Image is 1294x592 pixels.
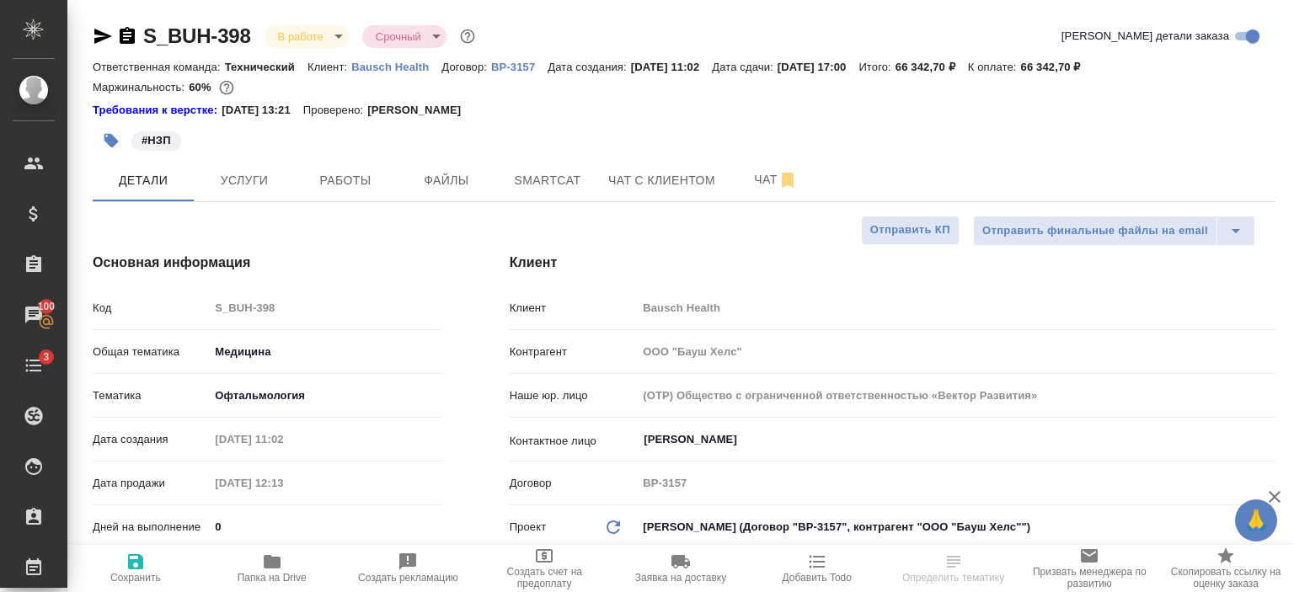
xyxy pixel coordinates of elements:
p: Договор: [441,61,491,73]
p: Дата сдачи: [712,61,777,73]
p: Технический [225,61,307,73]
button: Отправить финальные файлы на email [973,216,1217,246]
span: Чат [735,169,816,190]
p: Договор [510,475,638,492]
span: Скопировать ссылку на оценку заказа [1168,566,1284,589]
span: Услуги [204,170,285,191]
input: Пустое поле [209,471,356,495]
input: Пустое поле [637,339,1275,364]
span: Отправить финальные файлы на email [982,221,1208,241]
button: Скопировать ссылку для ЯМессенджера [93,26,113,46]
p: Проверено: [303,102,368,119]
a: S_BUH-398 [143,24,251,47]
p: Наше юр. лицо [510,387,638,404]
p: Bausch Health [351,61,441,73]
div: В работе [362,25,446,48]
button: Отправить КП [861,216,960,245]
button: Сохранить [67,545,204,592]
p: 66 342,70 ₽ [896,61,968,73]
p: ВР-3157 [491,61,548,73]
input: Пустое поле [209,427,356,451]
p: #НЗП [142,132,171,149]
input: Пустое поле [637,296,1275,320]
span: Создать рекламацию [358,572,458,584]
p: [PERSON_NAME] [367,102,473,119]
div: Нажми, чтобы открыть папку с инструкцией [93,102,222,119]
span: Smartcat [507,170,588,191]
span: Отправить КП [870,221,950,240]
p: Тематика [93,387,209,404]
p: Дней на выполнение [93,519,209,536]
span: Чат с клиентом [608,170,715,191]
a: 3 [4,344,63,387]
p: Дата создания: [548,61,630,73]
p: Ответственная команда: [93,61,225,73]
button: Добавить Todo [749,545,885,592]
button: Создать счет на предоплату [476,545,612,592]
button: Заявка на доставку [612,545,749,592]
button: Скопировать ссылку [117,26,137,46]
a: Bausch Health [351,59,441,73]
svg: Отписаться [778,170,798,190]
span: Добавить Todo [783,572,852,584]
button: Определить тематику [885,545,1022,592]
a: ВР-3157 [491,59,548,73]
span: Файлы [406,170,487,191]
input: Пустое поле [637,471,1275,495]
p: К оплате: [968,61,1021,73]
span: Призвать менеджера по развитию [1031,566,1147,589]
span: Заявка на доставку [635,572,726,584]
p: 66 342,70 ₽ [1021,61,1093,73]
div: Офтальмология [209,381,441,410]
input: Пустое поле [209,296,441,320]
button: 🙏 [1235,499,1277,541]
button: Создать рекламацию [340,545,477,592]
p: [DATE] 13:21 [222,102,303,119]
span: Детали [103,170,184,191]
span: Создать счет на предоплату [486,566,602,589]
h4: Основная информация [93,253,442,273]
a: 100 [4,294,63,336]
p: Клиент: [307,61,351,73]
span: 100 [28,298,66,315]
span: [PERSON_NAME] детали заказа [1061,28,1229,45]
button: Добавить тэг [93,122,130,159]
a: Требования к верстке: [93,102,222,119]
p: Общая тематика [93,344,209,360]
p: Контрагент [510,344,638,360]
div: split button [973,216,1255,246]
div: Медицина [209,338,441,366]
div: [PERSON_NAME] (Договор "ВР-3157", контрагент "ООО "Бауш Хелс"") [637,513,1275,541]
input: Пустое поле [637,383,1275,408]
span: НЗП [130,132,183,147]
button: 22027.44 RUB; [216,77,238,99]
span: Работы [305,170,386,191]
p: Контактное лицо [510,433,638,450]
p: [DATE] 17:00 [778,61,859,73]
p: Итого: [858,61,895,73]
p: Маржинальность: [93,81,189,93]
p: Клиент [510,300,638,317]
p: [DATE] 11:02 [631,61,713,73]
p: Проект [510,519,547,536]
button: Доп статусы указывают на важность/срочность заказа [457,25,479,47]
h4: Клиент [510,253,1275,273]
input: ✎ Введи что-нибудь [209,515,441,539]
span: 3 [33,349,59,365]
span: Сохранить [110,572,161,584]
div: В работе [265,25,349,48]
p: Дата создания [93,431,209,448]
button: Папка на Drive [204,545,340,592]
span: Определить тематику [902,572,1004,584]
button: Срочный [371,29,426,44]
button: Призвать менеджера по развитию [1021,545,1158,592]
span: 🙏 [1242,503,1270,538]
p: Код [93,300,209,317]
button: Скопировать ссылку на оценку заказа [1158,545,1294,592]
button: В работе [273,29,329,44]
p: Дата продажи [93,475,209,492]
span: Папка на Drive [238,572,307,584]
p: 60% [189,81,215,93]
button: Open [1266,438,1270,441]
